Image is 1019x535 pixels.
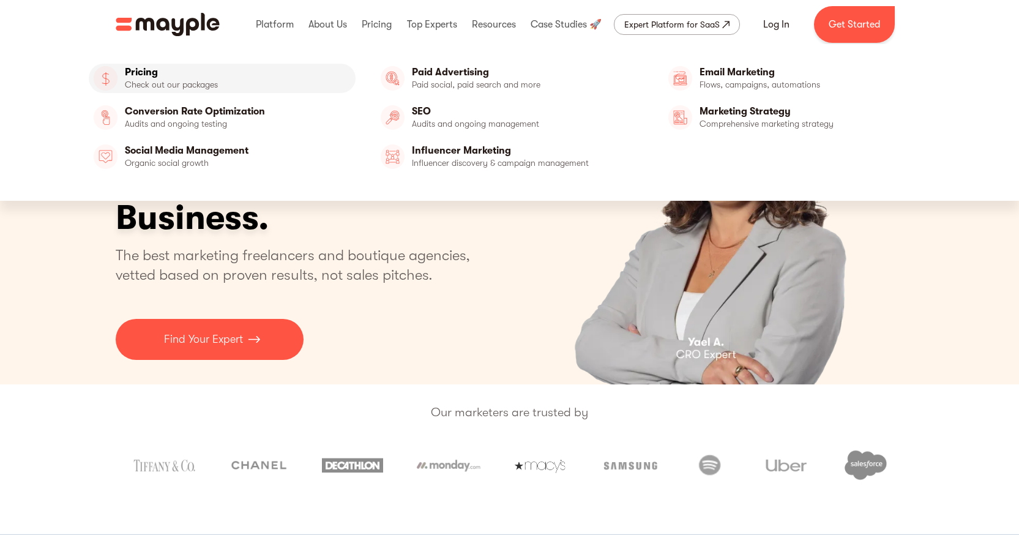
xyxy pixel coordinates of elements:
[799,393,1019,535] iframe: Chat Widget
[253,5,297,44] div: Platform
[814,6,895,43] a: Get Started
[469,5,519,44] div: Resources
[116,13,220,36] a: home
[614,14,740,35] a: Expert Platform for SaaS
[164,331,243,348] p: Find Your Expert
[305,5,350,44] div: About Us
[116,13,220,36] img: Mayple logo
[748,10,804,39] a: Log In
[404,5,460,44] div: Top Experts
[359,5,395,44] div: Pricing
[116,245,485,285] p: The best marketing freelancers and boutique agencies, vetted based on proven results, not sales p...
[521,43,904,384] div: 3 of 4
[521,43,904,384] div: carousel
[624,17,720,32] div: Expert Platform for SaaS
[116,319,304,360] a: Find Your Expert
